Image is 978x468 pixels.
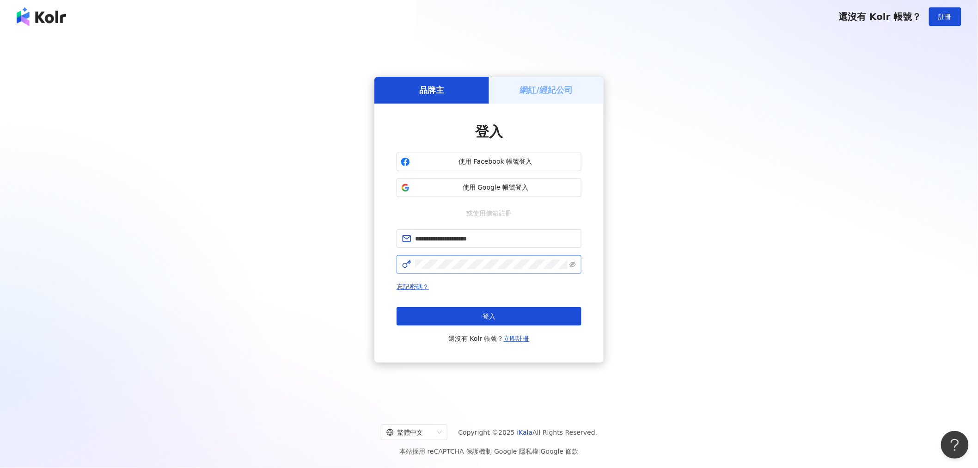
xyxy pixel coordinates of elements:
[448,333,530,344] span: 還沒有 Kolr 帳號？
[483,313,495,320] span: 登入
[397,283,429,290] a: 忘記密碼？
[494,448,538,455] a: Google 隱私權
[517,429,533,436] a: iKala
[569,261,576,268] span: eye-invisible
[929,7,961,26] button: 註冊
[538,448,541,455] span: |
[419,84,444,96] h5: 品牌主
[17,7,66,26] img: logo
[941,431,969,459] iframe: Help Scout Beacon - Open
[414,183,577,192] span: 使用 Google 帳號登入
[414,157,577,166] span: 使用 Facebook 帳號登入
[939,13,952,20] span: 註冊
[397,307,581,326] button: 登入
[541,448,579,455] a: Google 條款
[460,208,518,218] span: 或使用信箱註冊
[458,427,598,438] span: Copyright © 2025 All Rights Reserved.
[397,153,581,171] button: 使用 Facebook 帳號登入
[520,84,573,96] h5: 網紅/經紀公司
[399,446,578,457] span: 本站採用 reCAPTCHA 保護機制
[492,448,495,455] span: |
[397,179,581,197] button: 使用 Google 帳號登入
[475,123,503,140] span: 登入
[504,335,530,342] a: 立即註冊
[838,11,922,22] span: 還沒有 Kolr 帳號？
[386,425,434,440] div: 繁體中文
